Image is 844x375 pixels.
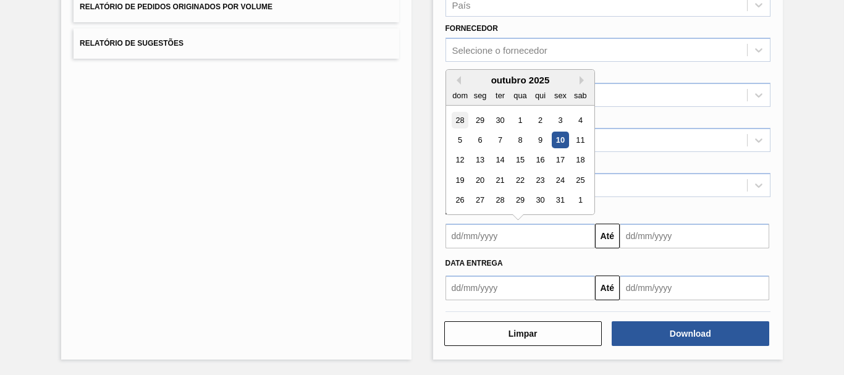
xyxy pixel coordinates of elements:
button: Next Month [580,76,588,85]
div: Choose segunda-feira, 13 de outubro de 2025 [471,152,488,169]
div: Choose sexta-feira, 31 de outubro de 2025 [552,192,568,209]
div: Choose sábado, 25 de outubro de 2025 [572,172,588,188]
div: Choose sexta-feira, 10 de outubro de 2025 [552,132,568,148]
button: Previous Month [452,76,461,85]
div: Choose quinta-feira, 16 de outubro de 2025 [531,152,548,169]
div: Choose segunda-feira, 29 de setembro de 2025 [471,112,488,129]
div: Choose quinta-feira, 30 de outubro de 2025 [531,192,548,209]
div: dom [452,87,468,104]
div: Choose sábado, 18 de outubro de 2025 [572,152,588,169]
div: Choose sexta-feira, 24 de outubro de 2025 [552,172,568,188]
div: Choose sábado, 11 de outubro de 2025 [572,132,588,148]
span: Relatório de Pedidos Originados por Volume [80,2,272,11]
div: Choose terça-feira, 30 de setembro de 2025 [491,112,508,129]
div: Choose domingo, 19 de outubro de 2025 [452,172,468,188]
label: Fornecedor [445,24,498,33]
div: qui [531,87,548,104]
div: Choose segunda-feira, 27 de outubro de 2025 [471,192,488,209]
div: Choose quinta-feira, 9 de outubro de 2025 [531,132,548,148]
button: Limpar [444,321,602,346]
div: seg [471,87,488,104]
div: Choose quarta-feira, 15 de outubro de 2025 [512,152,528,169]
div: Choose domingo, 26 de outubro de 2025 [452,192,468,209]
button: Relatório de Sugestões [74,28,399,59]
div: Choose domingo, 28 de setembro de 2025 [452,112,468,129]
div: Choose quinta-feira, 23 de outubro de 2025 [531,172,548,188]
div: Choose terça-feira, 21 de outubro de 2025 [491,172,508,188]
input: dd/mm/yyyy [620,224,769,248]
div: Choose sexta-feira, 17 de outubro de 2025 [552,152,568,169]
div: outubro 2025 [446,75,594,85]
input: dd/mm/yyyy [620,276,769,300]
div: Choose terça-feira, 7 de outubro de 2025 [491,132,508,148]
div: Selecione o fornecedor [452,45,547,56]
span: Relatório de Sugestões [80,39,184,48]
div: Choose segunda-feira, 6 de outubro de 2025 [471,132,488,148]
div: Choose terça-feira, 28 de outubro de 2025 [491,192,508,209]
div: ter [491,87,508,104]
div: month 2025-10 [450,110,590,210]
div: Choose terça-feira, 14 de outubro de 2025 [491,152,508,169]
button: Até [595,224,620,248]
div: Choose quinta-feira, 2 de outubro de 2025 [531,112,548,129]
button: Download [612,321,769,346]
div: Choose domingo, 12 de outubro de 2025 [452,152,468,169]
div: Choose sábado, 1 de novembro de 2025 [572,192,588,209]
div: Choose quarta-feira, 29 de outubro de 2025 [512,192,528,209]
div: qua [512,87,528,104]
button: Até [595,276,620,300]
div: Choose quarta-feira, 22 de outubro de 2025 [512,172,528,188]
div: Choose domingo, 5 de outubro de 2025 [452,132,468,148]
div: Choose sexta-feira, 3 de outubro de 2025 [552,112,568,129]
div: Choose quarta-feira, 8 de outubro de 2025 [512,132,528,148]
div: sex [552,87,568,104]
input: dd/mm/yyyy [445,224,595,248]
input: dd/mm/yyyy [445,276,595,300]
div: Choose sábado, 4 de outubro de 2025 [572,112,588,129]
div: sab [572,87,588,104]
div: Choose quarta-feira, 1 de outubro de 2025 [512,112,528,129]
span: Data Entrega [445,259,503,268]
div: Choose segunda-feira, 20 de outubro de 2025 [471,172,488,188]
